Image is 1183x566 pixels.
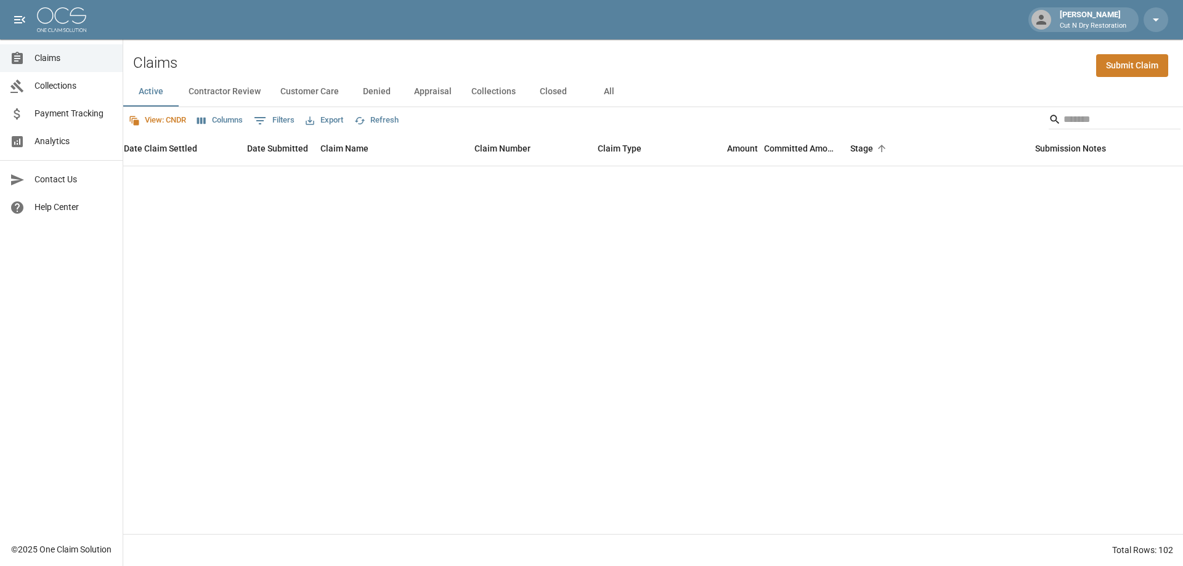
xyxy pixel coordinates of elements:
[591,131,684,166] div: Claim Type
[349,77,404,107] button: Denied
[7,7,32,32] button: open drawer
[123,77,179,107] button: Active
[179,77,270,107] button: Contractor Review
[35,173,113,186] span: Contact Us
[727,131,758,166] div: Amount
[314,131,468,166] div: Claim Name
[247,131,308,166] div: Date Submitted
[1060,21,1126,31] p: Cut N Dry Restoration
[1096,54,1168,77] a: Submit Claim
[850,131,873,166] div: Stage
[123,131,203,166] div: Date Claim Settled
[35,135,113,148] span: Analytics
[1035,131,1106,166] div: Submission Notes
[1055,9,1131,31] div: [PERSON_NAME]
[1029,131,1183,166] div: Submission Notes
[684,131,764,166] div: Amount
[764,131,838,166] div: Committed Amount
[124,131,197,166] div: Date Claim Settled
[37,7,86,32] img: ocs-logo-white-transparent.png
[35,79,113,92] span: Collections
[844,131,1029,166] div: Stage
[11,543,112,556] div: © 2025 One Claim Solution
[203,131,314,166] div: Date Submitted
[404,77,461,107] button: Appraisal
[468,131,591,166] div: Claim Number
[35,52,113,65] span: Claims
[133,54,177,72] h2: Claims
[35,107,113,120] span: Payment Tracking
[526,77,581,107] button: Closed
[35,201,113,214] span: Help Center
[126,111,189,130] button: View: CNDR
[474,131,531,166] div: Claim Number
[123,77,1183,107] div: dynamic tabs
[1112,544,1173,556] div: Total Rows: 102
[581,77,636,107] button: All
[251,111,298,131] button: Show filters
[351,111,402,130] button: Refresh
[598,131,641,166] div: Claim Type
[270,77,349,107] button: Customer Care
[764,131,844,166] div: Committed Amount
[1049,110,1181,132] div: Search
[320,131,368,166] div: Claim Name
[194,111,246,130] button: Select columns
[461,77,526,107] button: Collections
[873,140,890,157] button: Sort
[303,111,346,130] button: Export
